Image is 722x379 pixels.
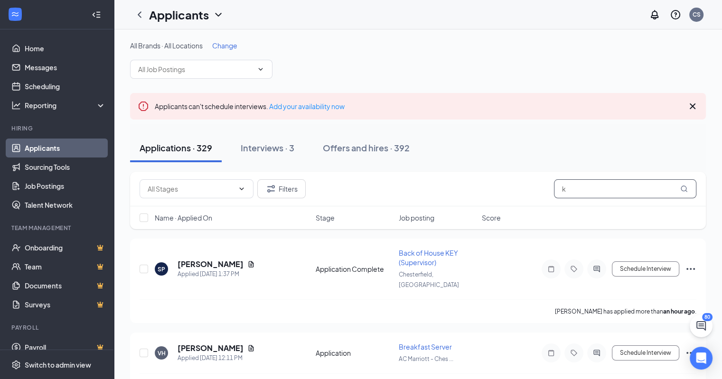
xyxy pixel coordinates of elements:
a: Job Postings [25,176,106,195]
span: Name · Applied On [155,213,212,222]
svg: Notifications [649,9,660,20]
svg: ChevronDown [213,9,224,20]
a: PayrollCrown [25,338,106,357]
h5: [PERSON_NAME] [178,259,244,269]
svg: ActiveChat [591,265,602,273]
a: TeamCrown [25,257,106,276]
div: Applications · 329 [140,142,212,154]
input: All Job Postings [138,64,253,74]
div: Open Intercom Messenger [690,347,713,370]
span: AC Marriott - Ches ... [399,355,453,362]
svg: Collapse [92,10,101,19]
div: SP [158,265,165,273]
svg: ChevronDown [238,185,245,193]
a: Scheduling [25,77,106,96]
a: Messages [25,58,106,77]
svg: Ellipses [685,263,696,275]
svg: ChevronLeft [134,9,145,20]
div: Interviews · 3 [241,142,294,154]
svg: Error [138,101,149,112]
div: Reporting [25,101,106,110]
a: SurveysCrown [25,295,106,314]
h1: Applicants [149,7,209,23]
span: Score [482,213,501,222]
svg: MagnifyingGlass [680,185,688,193]
svg: Analysis [11,101,21,110]
svg: ActiveChat [591,349,602,357]
button: Filter Filters [257,179,306,198]
p: [PERSON_NAME] has applied more than . [555,307,696,315]
svg: Note [545,265,557,273]
span: Stage [316,213,335,222]
svg: Document [247,344,255,352]
svg: Cross [687,101,698,112]
div: Offers and hires · 392 [323,142,410,154]
div: Team Management [11,224,104,232]
svg: Ellipses [685,347,696,359]
button: Schedule Interview [612,345,679,361]
a: Sourcing Tools [25,157,106,176]
div: Switch to admin view [25,360,91,370]
span: Chesterfield, [GEOGRAPHIC_DATA] [399,271,459,288]
svg: Filter [265,183,277,194]
div: CS [693,10,701,18]
div: Applied [DATE] 12:11 PM [178,353,255,363]
a: Talent Network [25,195,106,214]
input: All Stages [148,184,234,194]
div: Hiring [11,124,104,132]
div: Application [316,348,393,358]
button: ChatActive [690,314,713,337]
svg: Tag [568,265,580,273]
div: VH [158,349,166,357]
svg: Settings [11,360,21,370]
input: Search in applications [554,179,696,198]
svg: ChatActive [695,320,707,332]
div: 80 [702,313,713,321]
svg: Document [247,260,255,268]
span: Job posting [399,213,434,222]
b: an hour ago [663,308,695,315]
svg: WorkstreamLogo [10,9,20,19]
a: OnboardingCrown [25,238,106,257]
svg: Tag [568,349,580,357]
div: Applied [DATE] 1:37 PM [178,269,255,279]
a: DocumentsCrown [25,276,106,295]
svg: Note [545,349,557,357]
span: Breakfast Server [399,342,452,351]
svg: ChevronDown [257,65,264,73]
svg: QuestionInfo [670,9,681,20]
span: Back of House KEY (Supervisor) [399,249,458,267]
div: Payroll [11,324,104,332]
span: Applicants can't schedule interviews. [155,102,345,111]
a: Add your availability now [269,102,345,111]
a: Applicants [25,139,106,157]
div: Application Complete [316,264,393,274]
h5: [PERSON_NAME] [178,343,244,353]
button: Schedule Interview [612,261,679,277]
span: Change [212,41,237,50]
span: All Brands · All Locations [130,41,203,50]
a: Home [25,39,106,58]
